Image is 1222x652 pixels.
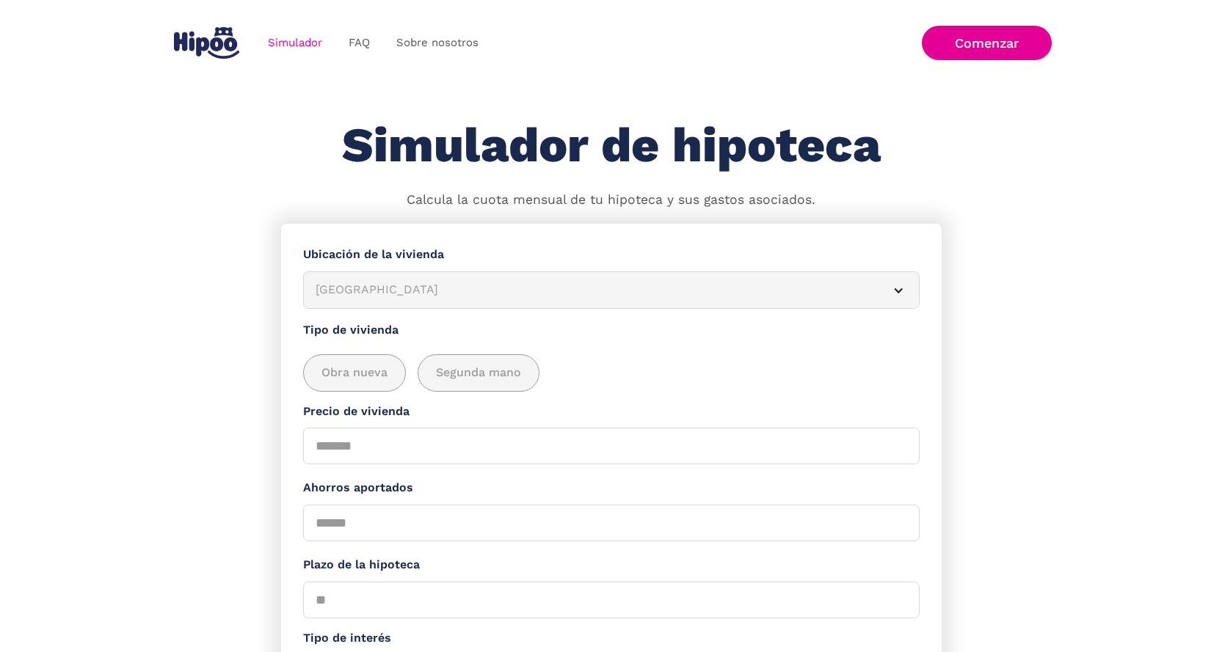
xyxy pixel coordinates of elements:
article: [GEOGRAPHIC_DATA] [303,271,920,309]
label: Plazo de la hipoteca [303,556,920,574]
a: home [171,21,243,65]
p: Calcula la cuota mensual de tu hipoteca y sus gastos asociados. [407,191,815,210]
div: [GEOGRAPHIC_DATA] [316,281,872,299]
label: Tipo de vivienda [303,321,920,340]
label: Tipo de interés [303,629,920,648]
div: add_description_here [303,354,920,392]
a: FAQ [335,29,383,57]
label: Ubicación de la vivienda [303,246,920,264]
label: Ahorros aportados [303,479,920,497]
h1: Simulador de hipoteca [342,119,881,172]
a: Comenzar [922,26,1052,60]
a: Simulador [255,29,335,57]
span: Segunda mano [436,364,521,382]
label: Precio de vivienda [303,403,920,421]
a: Sobre nosotros [383,29,492,57]
span: Obra nueva [321,364,388,382]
